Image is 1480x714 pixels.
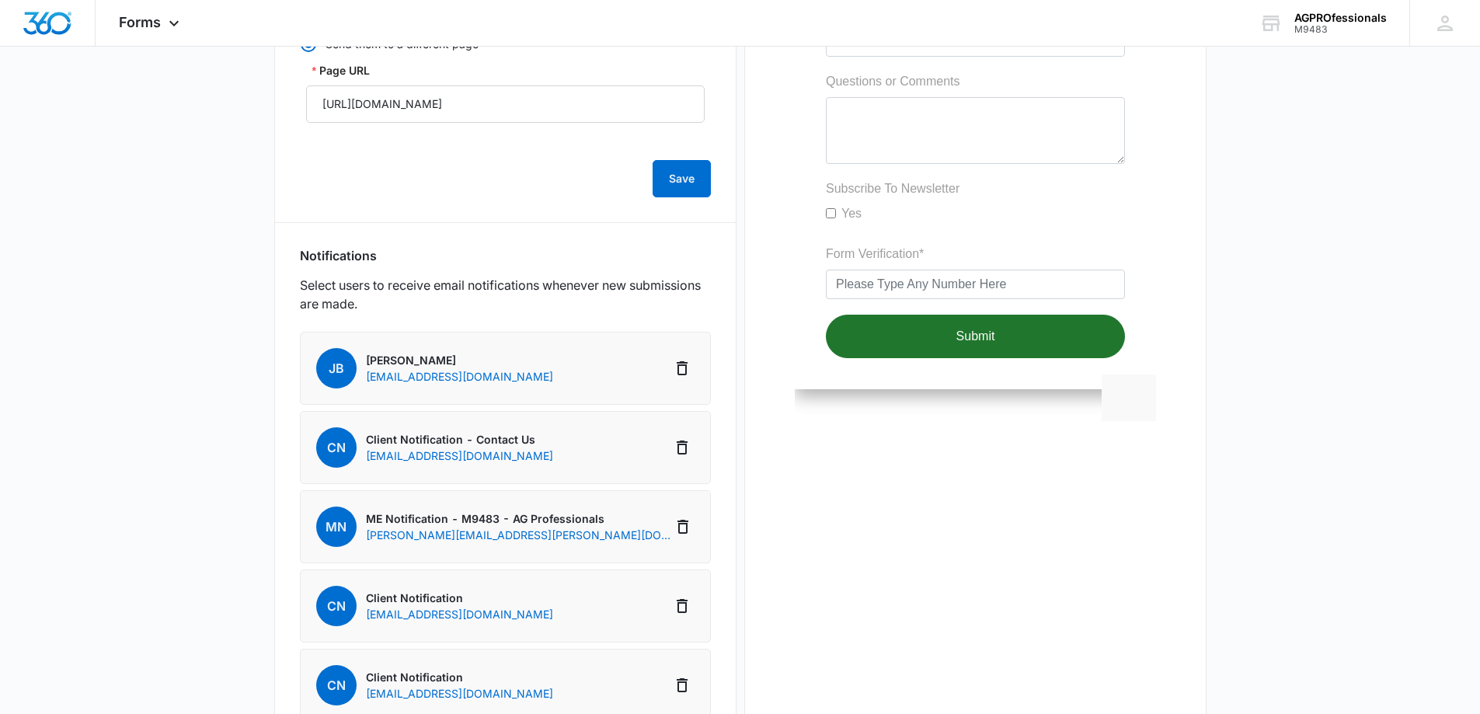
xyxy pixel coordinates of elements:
span: CN [316,665,357,705]
span: Form Verification [31,450,124,463]
iframe: reCAPTCHA [307,577,506,624]
p: [PERSON_NAME] [366,352,553,368]
div: account name [1294,12,1387,24]
button: Submit [31,517,330,561]
span: Submit [162,532,200,545]
button: Delete Notification [670,356,695,381]
h3: Notifications [300,248,377,263]
p: Client Notification [366,590,553,606]
p: [EMAIL_ADDRESS][DOMAIN_NAME] [366,368,553,385]
p: [EMAIL_ADDRESS][DOMAIN_NAME] [366,606,553,622]
p: [PERSON_NAME][EMAIL_ADDRESS][PERSON_NAME][DOMAIN_NAME] [366,527,672,543]
span: Subscribe To Newsletter [31,385,165,398]
p: [EMAIL_ADDRESS][DOMAIN_NAME] [366,685,553,702]
button: Delete Notification [670,673,695,698]
input: Page URL [306,85,705,123]
span: MN [316,507,357,547]
span: Last Name [193,33,252,47]
span: JB [316,348,357,388]
p: Client Notification [366,669,553,685]
button: Delete Notification [672,514,695,539]
span: First Name [31,33,92,47]
span: CN [316,427,357,468]
span: Forms [119,14,161,30]
span: Phone [193,120,228,134]
div: account id [1294,24,1387,35]
label: Page URL [312,62,370,79]
button: Delete Notification [670,435,695,460]
input: Please Type Any Number Here [31,472,330,502]
button: Delete Notification [670,594,695,618]
button: Save [653,160,711,197]
p: ME Notification - M9483 - AG Professionals [366,510,672,527]
p: [EMAIL_ADDRESS][DOMAIN_NAME] [366,448,553,464]
span: CN [316,586,357,626]
span: Questions or Comments [31,277,165,291]
span: Email [31,120,62,134]
p: Client Notification - Contact Us [366,431,553,448]
span: Area of Interest [31,207,116,221]
p: Select users to receive email notifications whenever new submissions are made. [300,276,711,313]
label: Yes [47,407,67,426]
